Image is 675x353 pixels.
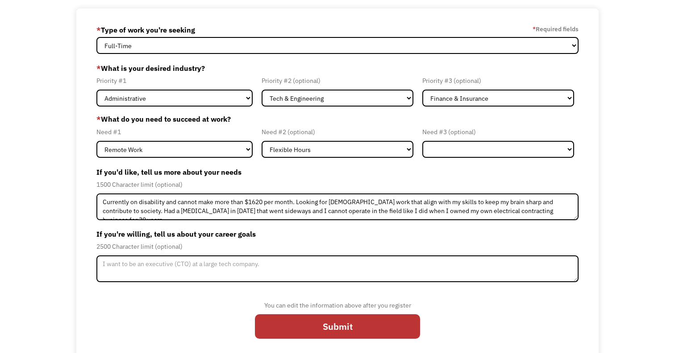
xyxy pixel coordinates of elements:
label: What do you need to succeed at work? [96,114,578,124]
div: Priority #3 (optional) [422,75,574,86]
form: Member-Update-Form-Step2 [96,23,578,346]
div: You can edit the information above after you register [255,300,420,311]
div: Need #2 (optional) [262,127,413,137]
label: Type of work you're seeking [96,23,195,37]
div: Need #3 (optional) [422,127,574,137]
input: Submit [255,314,420,339]
label: Required fields [533,24,579,34]
div: 1500 Character limit (optional) [96,179,578,190]
div: 2500 Character limit (optional) [96,241,578,252]
div: Need #1 [96,127,253,137]
label: If you're willing, tell us about your career goals [96,227,578,241]
label: What is your desired industry? [96,61,578,75]
label: If you'd like, tell us more about your needs [96,165,578,179]
div: Priority #2 (optional) [262,75,413,86]
div: Priority #1 [96,75,253,86]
